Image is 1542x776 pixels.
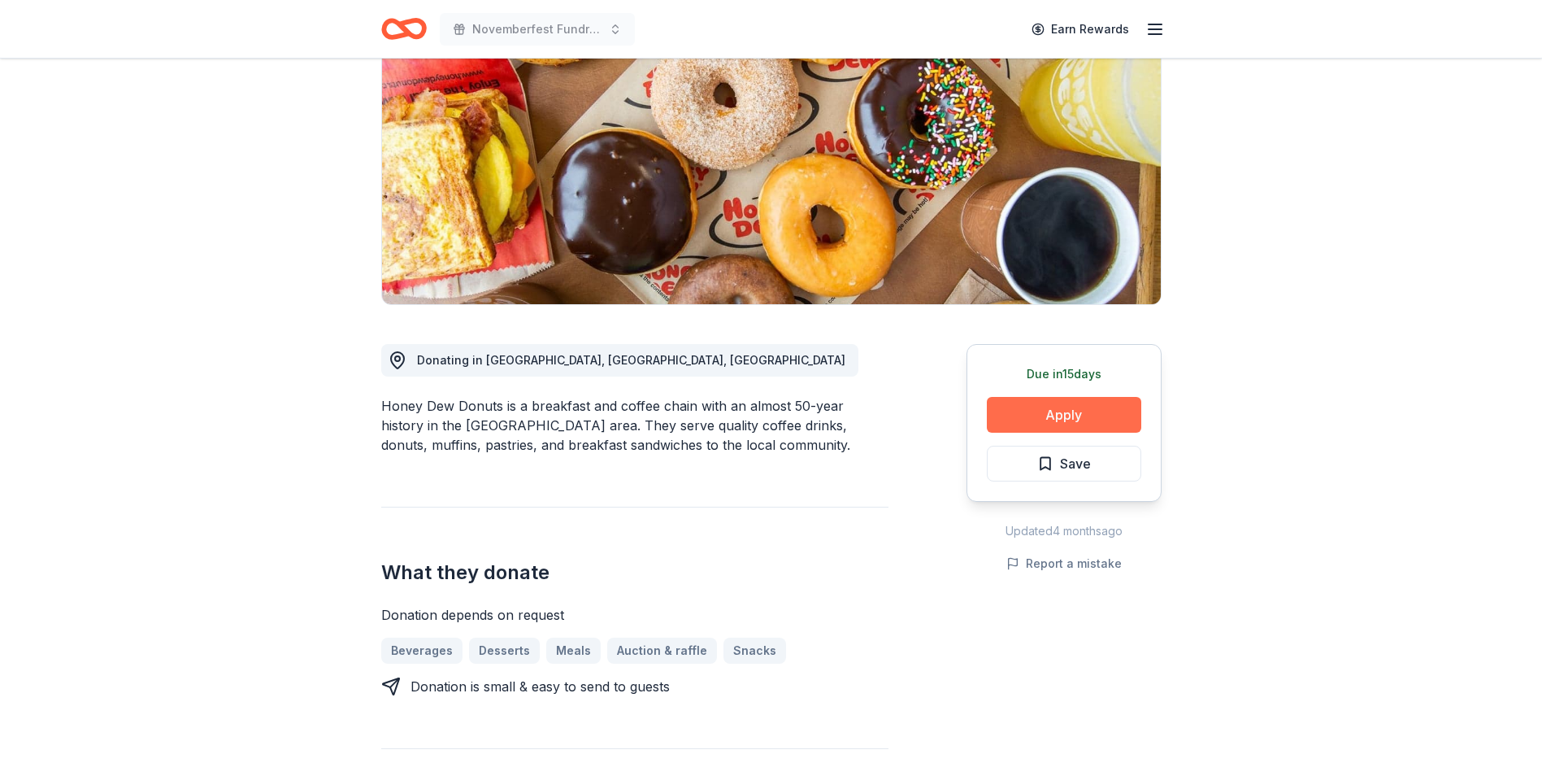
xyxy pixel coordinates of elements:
div: Due in 15 days [987,364,1141,384]
div: Honey Dew Donuts is a breakfast and coffee chain with an almost 50-year history in the [GEOGRAPHI... [381,396,888,455]
div: Donation is small & easy to send to guests [410,677,670,696]
a: Auction & raffle [607,638,717,664]
a: Desserts [469,638,540,664]
div: Donation depends on request [381,605,888,625]
a: Beverages [381,638,463,664]
a: Earn Rewards [1022,15,1139,44]
h2: What they donate [381,560,888,586]
button: Apply [987,397,1141,433]
span: Donating in [GEOGRAPHIC_DATA], [GEOGRAPHIC_DATA], [GEOGRAPHIC_DATA] [417,353,845,367]
a: Home [381,10,427,48]
button: Novemberfest Fundraiser [440,13,635,46]
a: Meals [546,638,601,664]
button: Report a mistake [1006,554,1122,573]
span: Novemberfest Fundraiser [472,20,602,39]
span: Save [1060,453,1091,474]
div: Updated 4 months ago [966,521,1162,541]
button: Save [987,446,1141,482]
a: Snacks [723,638,786,664]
